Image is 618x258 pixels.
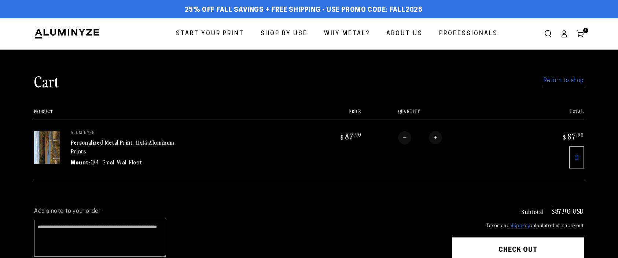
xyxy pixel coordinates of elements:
[563,134,566,141] span: $
[255,24,313,44] a: Shop By Use
[585,28,587,33] span: 1
[569,146,584,168] a: Remove 11"x14" Rectangle White Glossy Aluminyzed Photo
[170,24,250,44] a: Start Your Print
[386,29,423,39] span: About Us
[176,29,244,39] span: Start Your Print
[71,159,91,167] dt: Mount:
[185,6,423,14] span: 25% off FALL Savings + Free Shipping - Use Promo Code: FALL2025
[71,138,174,156] a: Personalized Metal Print, 11x14 Aluminum Prints
[434,24,503,44] a: Professionals
[354,131,361,138] sup: .90
[34,131,60,164] img: 11"x14" Rectangle White Glossy Aluminyzed Photo
[34,109,297,120] th: Product
[261,29,308,39] span: Shop By Use
[544,76,584,86] a: Return to shop
[521,208,544,214] h3: Subtotal
[319,24,375,44] a: Why Metal?
[540,26,556,42] summary: Search our site
[551,208,584,214] p: $87.90 USD
[452,222,584,230] small: Taxes and calculated at checkout
[71,131,181,135] p: aluminyze
[34,72,59,91] h1: Cart
[324,29,370,39] span: Why Metal?
[439,29,498,39] span: Professionals
[361,109,519,120] th: Quantity
[576,131,584,138] sup: .90
[34,208,437,215] label: Add a note to your order
[562,131,584,141] bdi: 87
[297,109,361,120] th: Price
[339,131,361,141] bdi: 87
[91,159,142,167] dd: 3/4" Small Wall Float
[34,28,100,39] img: Aluminyze
[411,131,429,144] input: Quantity for Personalized Metal Print, 11x14 Aluminum Prints
[341,134,344,141] span: $
[381,24,428,44] a: About Us
[519,109,584,120] th: Total
[510,224,529,229] a: shipping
